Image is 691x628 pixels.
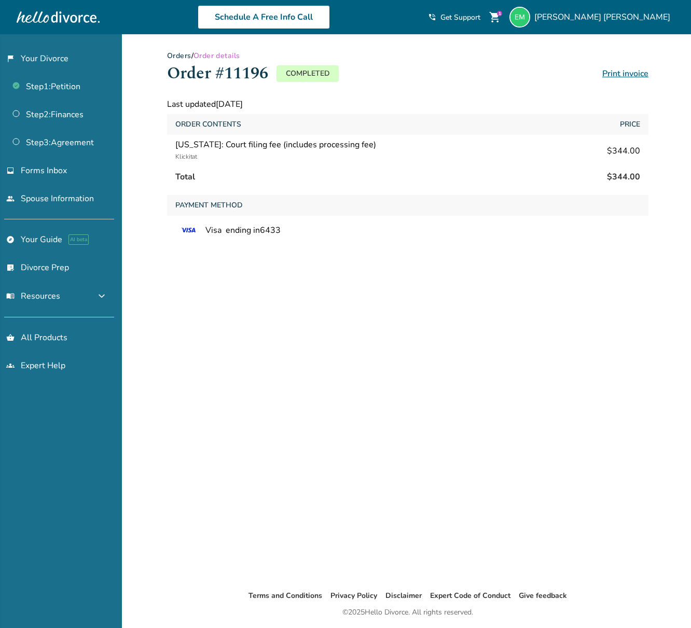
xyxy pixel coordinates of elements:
span: list_alt_check [6,263,15,272]
span: menu_book [6,292,15,300]
span: explore [6,235,15,244]
div: $344.00 [607,145,640,157]
a: Print invoice [602,68,648,79]
span: $344.00 [607,171,640,183]
a: Terms and Conditions [248,591,322,601]
span: Payment Method [175,199,243,212]
a: Expert Code of Conduct [430,591,510,601]
span: Order details [194,51,240,61]
div: ending in 6433 [167,216,648,245]
div: 1 [497,11,502,16]
span: Total [175,171,195,183]
span: shopping_basket [6,333,15,342]
iframe: Chat Widget [639,578,691,628]
span: expand_more [95,290,108,302]
img: VISA [175,224,201,236]
span: AI beta [68,234,89,245]
div: Klickitat [175,150,376,163]
span: Resources [6,290,60,302]
h1: Order #11196 [167,61,268,86]
span: Get Support [440,12,480,22]
div: [US_STATE]: Court filing fee (includes processing fee) [175,139,376,163]
div: © 2025 Hello Divorce. All rights reserved. [342,606,473,619]
span: shopping_cart [489,11,501,23]
a: Orders [167,51,191,61]
span: groups [6,361,15,370]
span: Visa [205,225,222,236]
span: phone_in_talk [428,13,436,21]
span: flag_2 [6,54,15,63]
div: Last updated [DATE] [167,99,648,110]
span: inbox [6,166,15,175]
span: Price [620,118,640,131]
span: people [6,194,15,203]
span: Order Contents [175,118,241,131]
a: Privacy Policy [330,591,377,601]
img: emcnair@gmail.com [509,7,530,27]
li: Disclaimer [385,590,422,602]
span: [PERSON_NAME] [PERSON_NAME] [534,11,674,23]
a: Schedule A Free Info Call [198,5,330,29]
li: Give feedback [519,590,567,602]
div: / [167,51,648,61]
p: Completed [277,65,339,82]
span: Forms Inbox [21,165,67,176]
a: phone_in_talkGet Support [428,12,480,22]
